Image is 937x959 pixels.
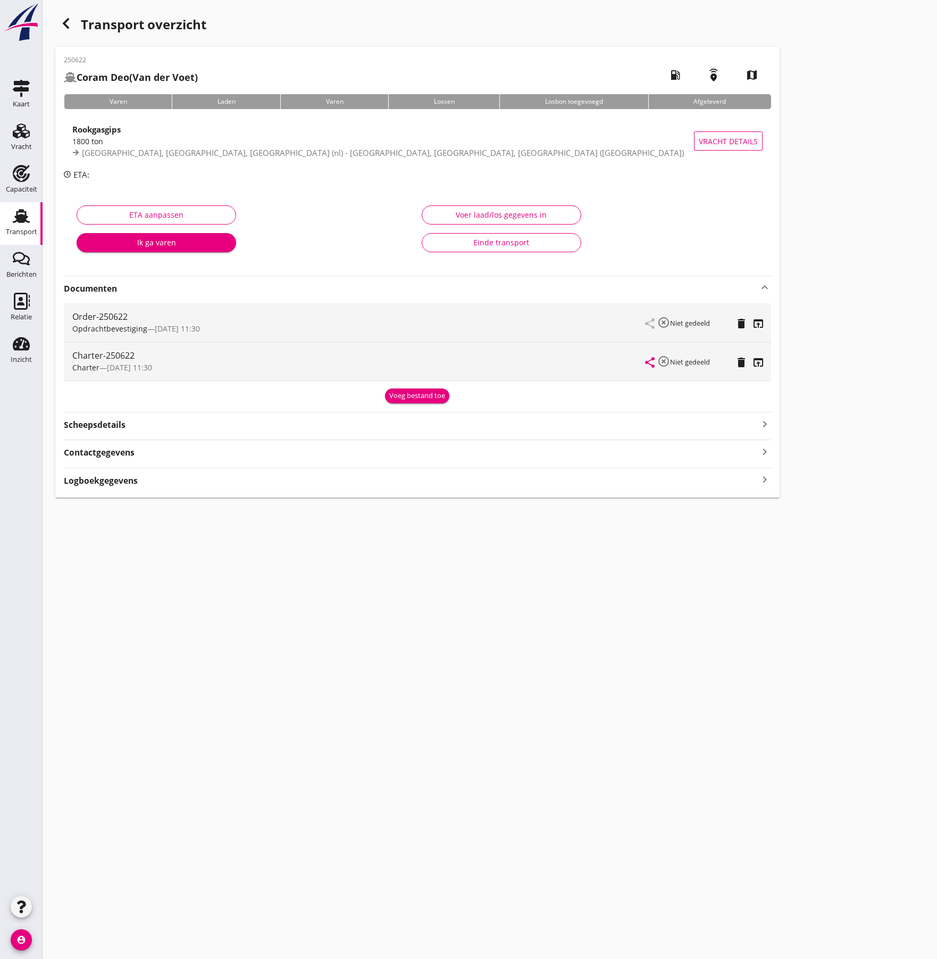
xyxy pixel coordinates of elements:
[77,205,236,225] button: ETA aanpassen
[422,233,581,252] button: Einde transport
[172,94,280,109] div: Laden
[72,323,646,334] div: —
[72,324,147,334] span: Opdrachtbevestiging
[657,316,670,329] i: highlight_off
[670,357,710,367] small: Niet gedeeld
[155,324,200,334] span: [DATE] 11:30
[11,143,32,150] div: Vracht
[657,355,670,368] i: highlight_off
[13,101,30,108] div: Kaart
[499,94,648,109] div: Losbon toegevoegd
[11,313,32,320] div: Relatie
[55,13,780,38] div: Transport overzicht
[643,356,656,369] i: share
[699,60,729,90] i: emergency_share
[6,228,37,235] div: Transport
[107,362,152,373] span: [DATE] 11:30
[752,356,765,369] i: open_in_browser
[2,3,40,42] img: logo-small.a267ee39.svg
[64,94,172,109] div: Varen
[64,475,138,487] strong: Logboekgegevens
[82,147,684,158] span: [GEOGRAPHIC_DATA], [GEOGRAPHIC_DATA], [GEOGRAPHIC_DATA] (nl) - [GEOGRAPHIC_DATA], [GEOGRAPHIC_DAT...
[648,94,771,109] div: Afgeleverd
[11,356,32,363] div: Inzicht
[735,356,748,369] i: delete
[694,131,763,151] button: Vracht details
[431,237,572,248] div: Einde transport
[280,94,388,109] div: Varen
[431,209,572,220] div: Voer laad/los gegevens in
[758,417,771,431] i: keyboard_arrow_right
[737,60,767,90] i: map
[77,71,129,84] strong: Coram Deo
[699,136,758,147] span: Vracht details
[388,94,499,109] div: Lossen
[77,233,236,252] button: Ik ga varen
[64,70,198,85] h2: (Van der Voet)
[758,473,771,487] i: keyboard_arrow_right
[735,317,748,330] i: delete
[385,388,449,403] button: Voeg bestand toe
[72,136,694,147] div: 1800 ton
[85,237,228,248] div: Ik ga varen
[64,55,198,65] p: 250622
[64,118,771,164] a: Rookgasgips1800 ton[GEOGRAPHIC_DATA], [GEOGRAPHIC_DATA], [GEOGRAPHIC_DATA] (nl) - [GEOGRAPHIC_DAT...
[11,929,32,950] i: account_circle
[72,362,99,373] span: Charter
[758,444,771,459] i: keyboard_arrow_right
[73,169,89,180] span: ETA:
[389,391,445,401] div: Voeg bestand toe
[72,124,121,135] strong: Rookgasgips
[64,419,126,431] strong: Scheepsdetails
[660,60,690,90] i: local_gas_station
[758,281,771,294] i: keyboard_arrow_up
[72,349,646,362] div: Charter-250622
[752,317,765,330] i: open_in_browser
[64,447,135,459] strong: Contactgegevens
[64,283,758,295] strong: Documenten
[422,205,581,225] button: Voer laad/los gegevens in
[86,209,227,220] div: ETA aanpassen
[6,186,37,193] div: Capaciteit
[670,318,710,328] small: Niet gedeeld
[72,362,646,373] div: —
[6,271,37,278] div: Berichten
[72,310,646,323] div: Order-250622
